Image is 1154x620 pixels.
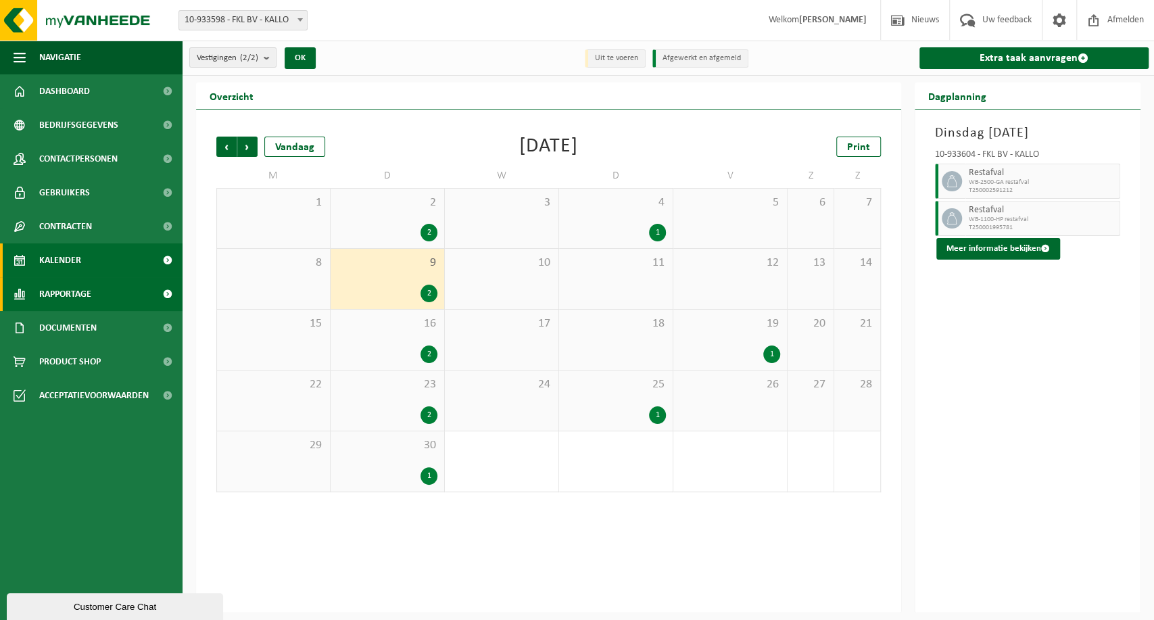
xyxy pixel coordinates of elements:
td: D [559,164,673,188]
div: 2 [420,406,437,424]
div: 2 [420,345,437,363]
span: 10-933598 - FKL BV - KALLO [178,10,308,30]
div: 10-933604 - FKL BV - KALLO [935,150,1120,164]
span: Restafval [969,168,1116,178]
h2: Dagplanning [915,82,1000,109]
span: Gebruikers [39,176,90,210]
div: 2 [420,224,437,241]
span: T250001995781 [969,224,1116,232]
li: Uit te voeren [585,49,646,68]
span: Product Shop [39,345,101,379]
h3: Dinsdag [DATE] [935,123,1120,143]
span: Vorige [216,137,237,157]
a: Extra taak aanvragen [919,47,1149,69]
td: Z [834,164,881,188]
span: 9 [337,256,437,270]
span: 20 [794,316,827,331]
div: 2 [420,285,437,302]
span: Acceptatievoorwaarden [39,379,149,412]
span: Documenten [39,311,97,345]
span: WB-2500-GA restafval [969,178,1116,187]
span: T250002591212 [969,187,1116,195]
span: Rapportage [39,277,91,311]
span: 4 [566,195,666,210]
span: 21 [841,316,873,331]
span: Contracten [39,210,92,243]
span: 22 [224,377,323,392]
span: 6 [794,195,827,210]
span: 2 [337,195,437,210]
span: Vestigingen [197,48,258,68]
span: 14 [841,256,873,270]
count: (2/2) [240,53,258,62]
button: OK [285,47,316,69]
span: 27 [794,377,827,392]
span: 25 [566,377,666,392]
span: Bedrijfsgegevens [39,108,118,142]
span: 11 [566,256,666,270]
td: M [216,164,331,188]
td: Z [788,164,834,188]
td: D [331,164,445,188]
td: W [445,164,559,188]
span: Navigatie [39,41,81,74]
span: 10 [452,256,552,270]
span: 17 [452,316,552,331]
span: 7 [841,195,873,210]
span: Print [847,142,870,153]
iframe: chat widget [7,590,226,620]
span: 19 [680,316,780,331]
div: Vandaag [264,137,325,157]
span: 10-933598 - FKL BV - KALLO [179,11,307,30]
span: 12 [680,256,780,270]
span: WB-1100-HP restafval [969,216,1116,224]
h2: Overzicht [196,82,267,109]
button: Meer informatie bekijken [936,238,1060,260]
span: 28 [841,377,873,392]
div: 1 [420,467,437,485]
span: 16 [337,316,437,331]
span: 5 [680,195,780,210]
div: 1 [649,224,666,241]
span: Volgende [237,137,258,157]
span: Dashboard [39,74,90,108]
span: 13 [794,256,827,270]
strong: [PERSON_NAME] [799,15,867,25]
span: 3 [452,195,552,210]
td: V [673,164,788,188]
span: 24 [452,377,552,392]
span: 15 [224,316,323,331]
span: Contactpersonen [39,142,118,176]
a: Print [836,137,881,157]
span: 8 [224,256,323,270]
span: 29 [224,438,323,453]
div: [DATE] [519,137,578,157]
span: Restafval [969,205,1116,216]
span: Kalender [39,243,81,277]
span: 23 [337,377,437,392]
div: 1 [763,345,780,363]
li: Afgewerkt en afgemeld [652,49,748,68]
div: 1 [649,406,666,424]
span: 30 [337,438,437,453]
span: 26 [680,377,780,392]
button: Vestigingen(2/2) [189,47,277,68]
span: 1 [224,195,323,210]
span: 18 [566,316,666,331]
